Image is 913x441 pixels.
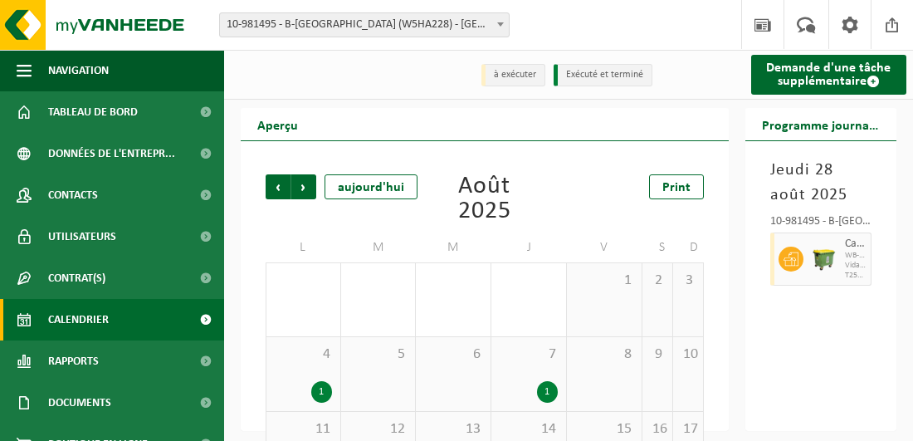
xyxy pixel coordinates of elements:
span: Documents [48,382,111,424]
span: 12 [349,420,408,439]
span: Tableau de bord [48,91,138,133]
li: à exécuter [481,64,545,86]
div: 10-981495 - B-[GEOGRAPHIC_DATA] (W5HA228) - [GEOGRAPHIC_DATA] [770,216,872,233]
span: Utilisateurs [48,216,116,257]
span: 5 [349,345,408,364]
td: D [673,233,704,262]
a: Print [649,174,704,199]
span: Rapports [48,341,99,382]
h2: Programme journalier [745,108,897,140]
span: 8 [575,345,633,364]
td: M [341,233,417,262]
span: Vidange sur fréquence fixe (à partir du 2ème conteneur) [845,261,867,271]
h3: Jeudi 28 août 2025 [770,158,872,208]
h2: Aperçu [241,108,315,140]
div: 1 [311,381,332,403]
span: Contacts [48,174,98,216]
a: Demande d'une tâche supplémentaire [751,55,907,95]
span: Précédent [266,174,290,199]
span: Navigation [48,50,109,91]
span: 16 [651,420,664,439]
span: 3 [681,272,695,290]
span: 13 [424,420,482,439]
span: T250001713097 [845,271,867,281]
span: Suivant [291,174,316,199]
span: 15 [575,420,633,439]
span: 6 [424,345,482,364]
td: M [416,233,491,262]
td: V [567,233,642,262]
span: 14 [500,420,558,439]
span: 2 [651,272,664,290]
img: WB-1100-HPE-GN-51 [812,247,837,272]
li: Exécuté et terminé [554,64,652,86]
span: 7 [500,345,558,364]
span: WB-1100-HP carton et papier, non-conditionné (serrure) [845,251,867,261]
span: 10-981495 - B-ST GARE MARCHIENNE AU PONT (W5HA228) - MARCHIENNE-AU-PONT [220,13,509,37]
div: Août 2025 [429,174,539,224]
td: L [266,233,341,262]
span: 9 [651,345,664,364]
span: Carton et papier, non-conditionné (industriel) [845,238,867,251]
span: 17 [681,420,695,439]
span: 11 [275,420,332,439]
div: aujourd'hui [325,174,417,199]
span: 1 [575,272,633,290]
span: 4 [275,345,332,364]
td: J [491,233,567,262]
td: S [642,233,673,262]
span: 10-981495 - B-ST GARE MARCHIENNE AU PONT (W5HA228) - MARCHIENNE-AU-PONT [219,12,510,37]
div: 1 [537,381,558,403]
span: Données de l'entrepr... [48,133,175,174]
span: Contrat(s) [48,257,105,299]
span: Print [662,181,691,194]
span: 10 [681,345,695,364]
span: Calendrier [48,299,109,341]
